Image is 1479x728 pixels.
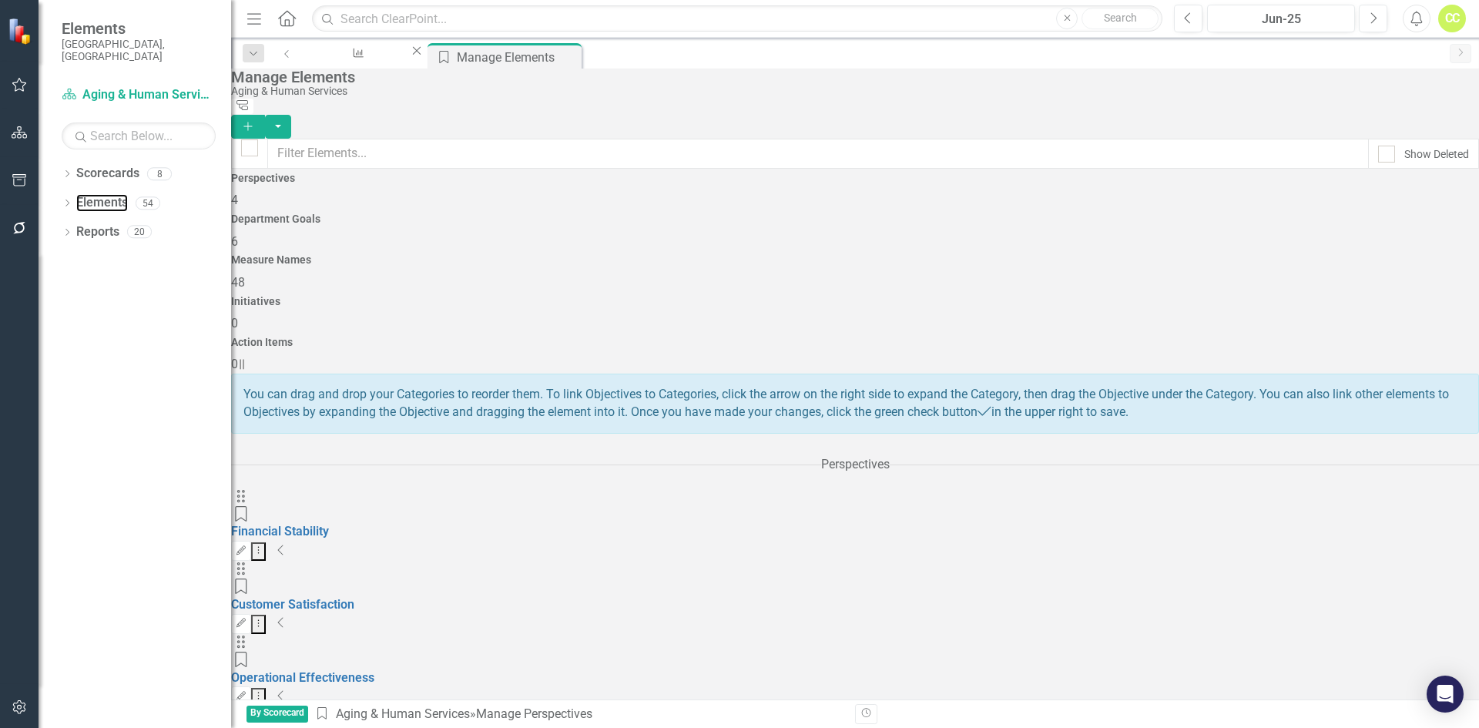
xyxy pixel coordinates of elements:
a: Financial Stability [231,524,329,538]
a: Aging & Human Services [62,86,216,104]
span: Search [1104,12,1137,24]
a: Operational Effectiveness [231,670,374,685]
input: Filter Elements... [267,139,1369,169]
small: [GEOGRAPHIC_DATA], [GEOGRAPHIC_DATA] [62,38,216,63]
img: ClearPoint Strategy [8,18,35,45]
button: Search [1082,8,1159,29]
div: Jun-25 [1212,10,1350,29]
a: Customer Satisfaction [231,597,354,612]
div: Show Deleted [1404,146,1469,162]
div: Manage Elements [457,48,578,67]
span: By Scorecard [246,706,308,723]
div: » Manage Perspectives [314,706,843,723]
h4: Measure Names [231,254,1479,266]
div: Open Intercom Messenger [1427,676,1464,713]
h4: Department Goals [231,213,1479,225]
a: Reports [76,223,119,241]
h4: Initiatives [231,296,1479,307]
div: Perspectives [821,456,890,474]
span: Elements [62,19,216,38]
a: Scorecards [76,165,139,183]
button: Jun-25 [1207,5,1355,32]
a: Elements [76,194,128,212]
button: CC [1438,5,1466,32]
a: KS Legal Services [303,43,409,62]
a: Aging & Human Services [336,706,470,721]
div: 54 [136,196,160,210]
div: 20 [127,226,152,239]
h4: Perspectives [231,173,1479,184]
input: Search ClearPoint... [312,5,1162,32]
input: Search Below... [62,122,216,149]
div: Manage Elements [231,69,1471,86]
div: 8 [147,167,172,180]
div: You can drag and drop your Categories to reorder them. To link Objectives to Categories, click th... [231,374,1479,434]
div: KS Legal Services [317,58,395,77]
h4: Action Items [231,337,1479,348]
div: Aging & Human Services [231,86,1471,97]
